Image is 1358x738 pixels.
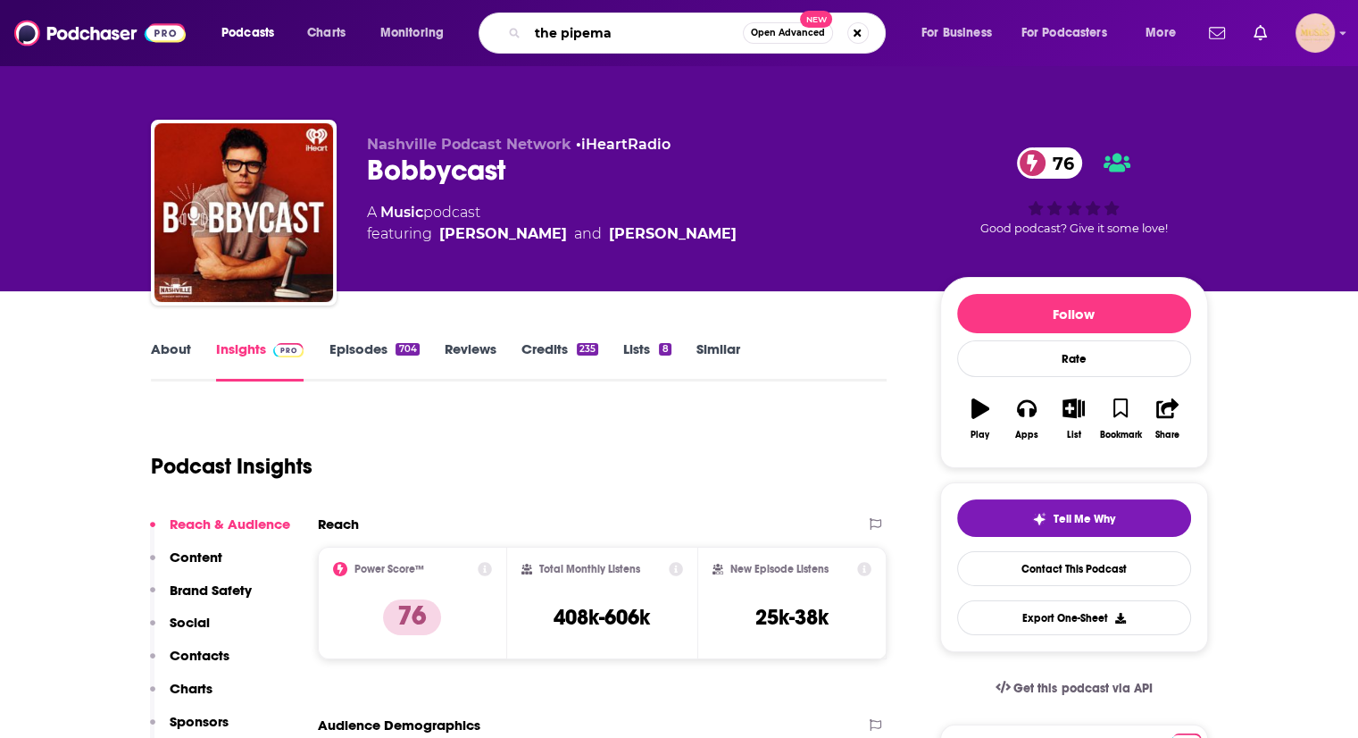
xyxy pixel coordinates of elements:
button: Bookmark [1097,387,1144,451]
span: Logged in as MUSESPR [1296,13,1335,53]
span: 76 [1035,147,1083,179]
div: 235 [577,343,598,356]
span: Open Advanced [751,29,825,38]
a: iHeartRadio [581,136,671,153]
a: Music [380,204,423,221]
p: Contacts [170,647,229,664]
button: Play [957,387,1004,451]
button: Follow [957,294,1191,333]
img: Podchaser Pro [273,343,304,357]
img: Bobbycast [154,123,333,302]
div: Apps [1015,430,1038,440]
button: Reach & Audience [150,516,290,549]
button: List [1050,387,1096,451]
p: Charts [170,680,212,697]
a: Episodes704 [329,340,419,382]
div: 8 [659,343,671,356]
button: Content [150,549,222,582]
button: Open AdvancedNew [743,22,833,44]
button: tell me why sparkleTell Me Why [957,499,1191,537]
button: Export One-Sheet [957,600,1191,635]
h3: 25k-38k [755,604,829,631]
span: and [574,223,602,245]
span: New [800,11,832,28]
span: More [1146,21,1176,46]
a: About [151,340,191,382]
a: Contact This Podcast [957,551,1191,586]
span: Podcasts [221,21,274,46]
p: Brand Safety [170,582,252,599]
button: Apps [1004,387,1050,451]
div: Play [971,430,989,440]
p: Sponsors [170,713,229,730]
button: Show profile menu [1296,13,1335,53]
button: open menu [1133,19,1198,47]
div: Rate [957,340,1191,377]
p: Social [170,614,210,631]
div: 704 [396,343,419,356]
span: Nashville Podcast Network [367,136,571,153]
span: • [576,136,671,153]
a: Similar [696,340,740,382]
button: Social [150,614,210,647]
h2: New Episode Listens [730,563,829,575]
span: Get this podcast via API [1013,681,1152,696]
a: Bobby Bones [439,223,567,245]
div: Share [1155,430,1179,440]
a: 76 [1017,147,1083,179]
a: Mike Deestro [609,223,737,245]
a: Get this podcast via API [981,667,1167,710]
button: open menu [209,19,297,47]
span: Monitoring [380,21,444,46]
div: 76Good podcast? Give it some love! [940,136,1208,247]
img: User Profile [1296,13,1335,53]
button: open menu [909,19,1014,47]
h1: Podcast Insights [151,453,312,480]
div: Search podcasts, credits, & more... [496,13,903,54]
span: For Business [921,21,992,46]
button: open menu [368,19,467,47]
h2: Power Score™ [354,563,424,575]
h2: Total Monthly Listens [539,563,640,575]
p: 76 [383,600,441,635]
a: Show notifications dropdown [1246,18,1274,48]
a: Reviews [445,340,496,382]
button: open menu [1010,19,1133,47]
a: Charts [296,19,356,47]
h2: Audience Demographics [318,717,480,734]
span: Good podcast? Give it some love! [980,222,1168,235]
a: Show notifications dropdown [1202,18,1232,48]
a: InsightsPodchaser Pro [216,340,304,382]
button: Charts [150,680,212,713]
a: Credits235 [521,340,598,382]
span: Charts [307,21,346,46]
p: Reach & Audience [170,516,290,533]
h2: Reach [318,516,359,533]
span: For Podcasters [1021,21,1107,46]
div: Bookmark [1099,430,1141,440]
button: Brand Safety [150,582,252,615]
span: Tell Me Why [1054,512,1115,526]
p: Content [170,549,222,566]
a: Lists8 [623,340,671,382]
span: featuring [367,223,737,245]
img: Podchaser - Follow, Share and Rate Podcasts [14,16,186,50]
button: Contacts [150,647,229,680]
div: List [1067,430,1081,440]
div: A podcast [367,202,737,245]
h3: 408k-606k [554,604,650,631]
button: Share [1144,387,1190,451]
input: Search podcasts, credits, & more... [528,19,743,47]
img: tell me why sparkle [1032,512,1046,526]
